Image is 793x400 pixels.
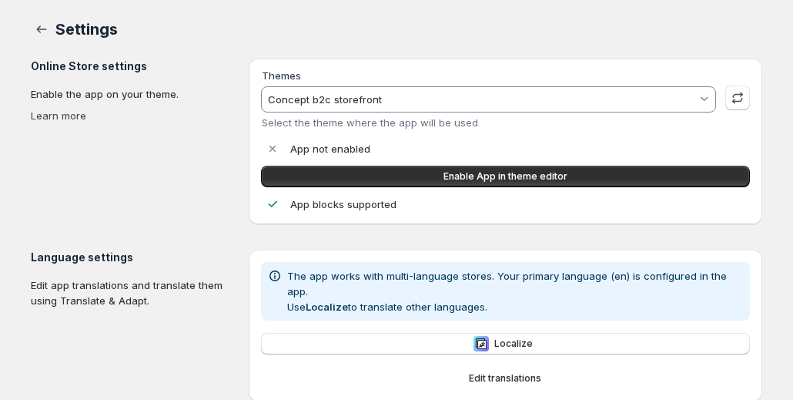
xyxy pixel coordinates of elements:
[31,86,236,102] p: Enable the app on your theme.
[261,333,750,355] button: LocalizeLocalize
[443,170,567,183] span: Enable App in theme editor
[31,59,236,74] h3: Online Store settings
[262,69,301,82] label: Themes
[290,197,396,212] p: App blocks supported
[261,166,750,187] a: Enable App in theme editor
[494,338,533,350] span: Localize
[290,141,370,156] p: App not enabled
[31,277,236,308] p: Edit app translations and translate them using Translate & Adapt.
[31,109,86,122] a: Learn more
[55,20,117,39] span: Settings
[287,268,744,314] p: The app works with multi-language stores. Your primary language (en) is configured in the app. Us...
[469,372,541,385] span: Edit translations
[306,301,348,313] b: Localize
[261,368,750,389] button: Edit translations
[473,336,489,351] img: Localize
[31,250,236,265] h3: Language settings
[262,116,716,129] div: Select the theme where the app will be used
